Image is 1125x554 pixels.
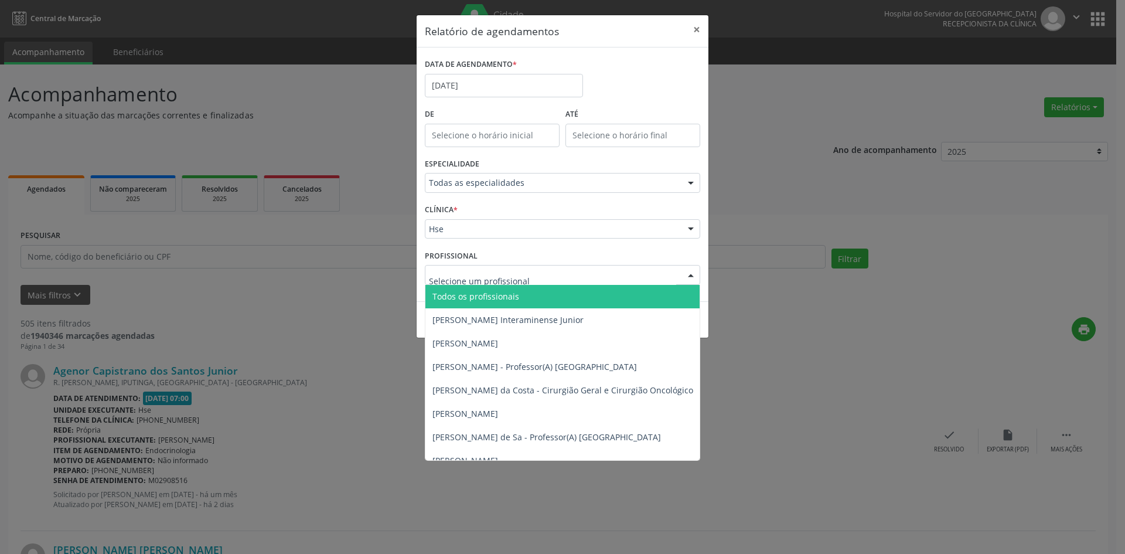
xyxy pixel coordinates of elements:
input: Selecione uma data ou intervalo [425,74,583,97]
span: Todas as especialidades [429,177,676,189]
input: Selecione o horário inicial [425,124,560,147]
label: De [425,106,560,124]
input: Selecione um profissional [429,269,676,293]
label: PROFISSIONAL [425,247,478,265]
label: ESPECIALIDADE [425,155,479,174]
input: Selecione o horário final [565,124,700,147]
span: Hse [429,223,676,235]
span: [PERSON_NAME] da Costa - Cirurgião Geral e Cirurgião Oncológico [432,385,693,396]
span: [PERSON_NAME] [432,408,498,419]
h5: Relatório de agendamentos [425,23,559,39]
span: Todos os profissionais [432,291,519,302]
label: CLÍNICA [425,201,458,219]
label: DATA DE AGENDAMENTO [425,56,517,74]
button: Close [685,15,708,44]
label: ATÉ [565,106,700,124]
span: [PERSON_NAME] [432,455,498,466]
span: [PERSON_NAME] Interaminense Junior [432,314,584,325]
span: [PERSON_NAME] - Professor(A) [GEOGRAPHIC_DATA] [432,361,637,372]
span: [PERSON_NAME] de Sa - Professor(A) [GEOGRAPHIC_DATA] [432,431,661,443]
span: [PERSON_NAME] [432,338,498,349]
